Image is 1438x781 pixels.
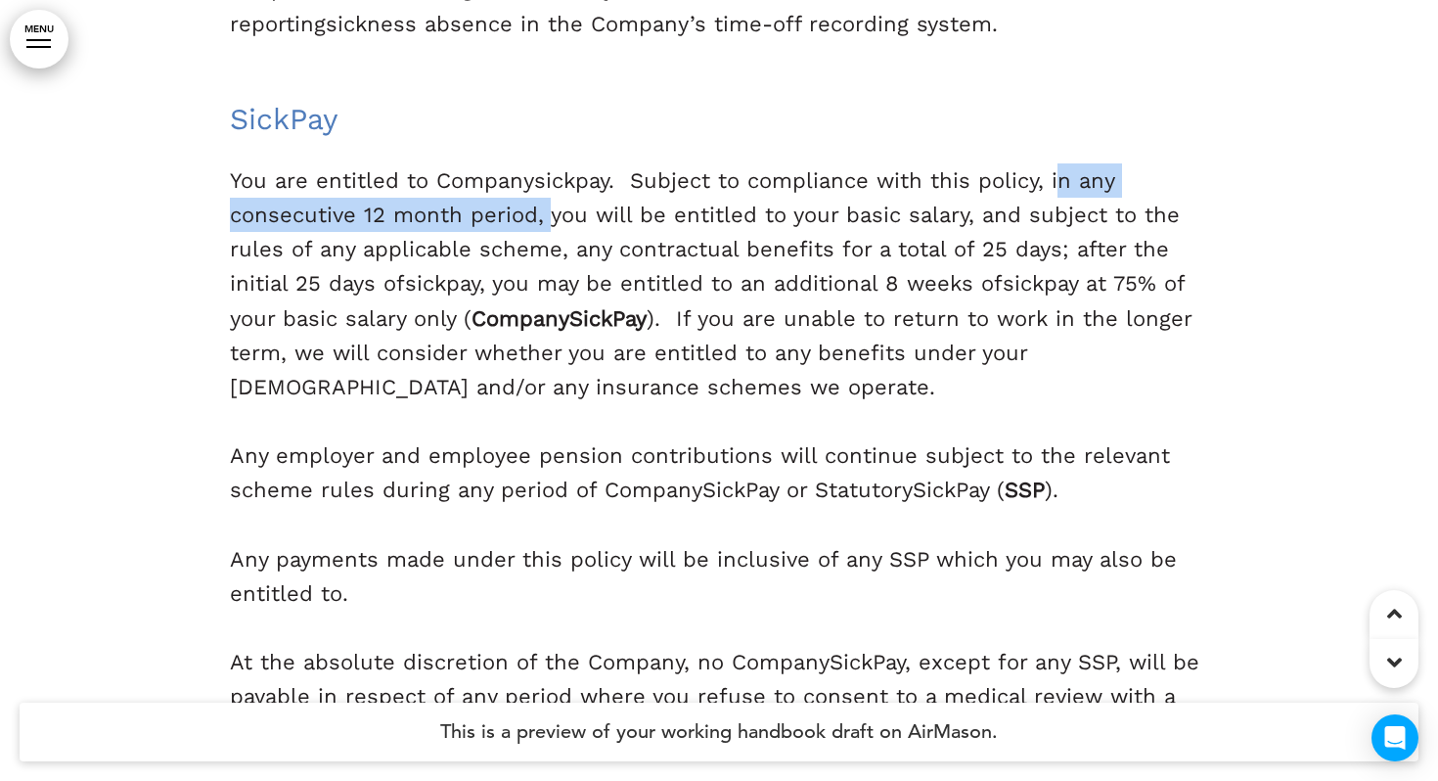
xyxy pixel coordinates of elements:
[702,478,745,502] span: Sick
[569,306,612,331] span: Sick
[913,478,956,502] span: Sick
[326,12,367,36] span: sick
[230,75,1208,134] h6: Pay
[830,650,873,674] span: Sick
[10,10,68,69] a: MENU
[230,163,1208,404] p: You are entitled to Company pay. Subject to compliance with this policy, in any consecutive 12 mo...
[20,703,1418,761] h4: This is a preview of your working handbook draft on AirMason.
[405,271,446,296] span: sick
[1005,478,1045,502] strong: SSP
[1003,271,1044,296] span: sick
[230,102,290,136] span: Sick
[230,542,1208,611] p: Any payments made under this policy will be inclusive of any SSP which you may also be entitled to.
[1371,714,1418,761] div: Open Intercom Messenger
[230,438,1208,507] p: Any employer and employee pension contributions will continue subject to the relevant scheme rule...
[472,306,647,331] strong: Company Pay
[534,168,575,193] span: sick
[230,645,1208,749] p: At the absolute discretion of the Company, no Company Pay, except for any SSP, will be payable in...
